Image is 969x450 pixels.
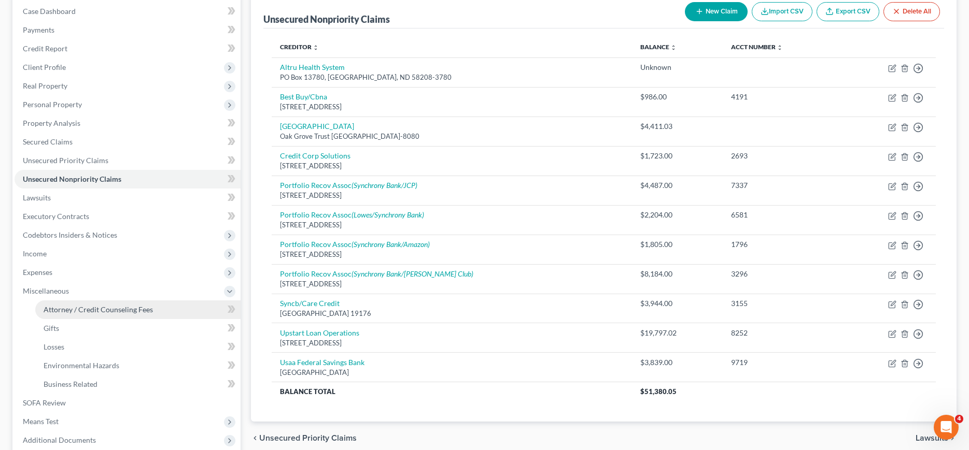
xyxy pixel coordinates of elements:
span: Unsecured Nonpriority Claims [23,175,121,183]
span: Environmental Hazards [44,361,119,370]
span: $51,380.05 [640,387,677,396]
i: unfold_more [313,45,319,51]
span: Attorney / Credit Counseling Fees [44,305,153,314]
th: Balance Total [272,382,631,401]
div: $1,723.00 [640,151,714,161]
iframe: Intercom live chat [934,415,959,440]
div: 3296 [731,269,832,279]
a: Balance unfold_more [640,43,677,51]
i: unfold_more [670,45,677,51]
span: Expenses [23,268,52,277]
i: (Synchrony Bank/[PERSON_NAME] Club) [352,269,473,278]
div: $4,411.03 [640,121,714,132]
a: Case Dashboard [15,2,241,21]
div: [STREET_ADDRESS] [280,338,623,348]
a: SOFA Review [15,394,241,412]
div: Unsecured Nonpriority Claims [263,13,390,25]
div: [STREET_ADDRESS] [280,250,623,259]
a: Portfolio Recov Assoc(Synchrony Bank/Amazon) [280,240,430,249]
div: [STREET_ADDRESS] [280,279,623,289]
a: Environmental Hazards [35,356,241,375]
span: Codebtors Insiders & Notices [23,230,117,239]
span: SOFA Review [23,398,66,407]
span: Payments [23,25,54,34]
i: (Synchrony Bank/JCP) [352,181,417,190]
span: Unsecured Priority Claims [259,434,357,442]
span: Losses [44,342,64,351]
a: Credit Report [15,39,241,58]
span: Gifts [44,324,59,332]
button: Import CSV [752,2,812,21]
button: Delete All [883,2,940,21]
div: Oak Grove Trust [GEOGRAPHIC_DATA]-8080 [280,132,623,141]
div: 3155 [731,298,832,309]
span: Additional Documents [23,436,96,444]
div: [STREET_ADDRESS] [280,161,623,171]
a: Best Buy/Cbna [280,92,327,101]
span: Personal Property [23,100,82,109]
button: chevron_left Unsecured Priority Claims [251,434,357,442]
a: Creditor unfold_more [280,43,319,51]
button: Lawsuits chevron_right [916,434,957,442]
span: Lawsuits [23,193,51,202]
div: $8,184.00 [640,269,714,279]
a: Export CSV [817,2,879,21]
div: 4191 [731,92,832,102]
span: Lawsuits [916,434,948,442]
a: [GEOGRAPHIC_DATA] [280,122,354,130]
div: $4,487.00 [640,180,714,191]
a: Property Analysis [15,114,241,133]
span: Income [23,249,47,258]
div: 7337 [731,180,832,191]
button: New Claim [685,2,748,21]
div: [GEOGRAPHIC_DATA] 19176 [280,309,623,318]
div: 8252 [731,328,832,338]
a: Losses [35,338,241,356]
span: 4 [955,415,963,423]
a: Business Related [35,375,241,394]
a: Unsecured Priority Claims [15,151,241,170]
a: Acct Number unfold_more [731,43,783,51]
a: Altru Health System [280,63,345,71]
span: Means Test [23,417,59,426]
div: $1,805.00 [640,239,714,250]
span: Property Analysis [23,119,80,127]
span: Case Dashboard [23,7,76,16]
div: 2693 [731,151,832,161]
a: Usaa Federal Savings Bank [280,358,364,367]
div: $3,839.00 [640,357,714,368]
div: [GEOGRAPHIC_DATA] [280,368,623,378]
a: Unsecured Nonpriority Claims [15,170,241,188]
div: Unknown [640,62,714,72]
div: $2,204.00 [640,210,714,220]
i: unfold_more [777,45,783,51]
a: Lawsuits [15,188,241,207]
a: Portfolio Recov Assoc(Synchrony Bank/[PERSON_NAME] Club) [280,269,473,278]
div: [STREET_ADDRESS] [280,191,623,200]
span: Miscellaneous [23,286,69,295]
div: [STREET_ADDRESS] [280,102,623,112]
div: 9719 [731,357,832,368]
a: Upstart Loan Operations [280,328,359,337]
i: (Synchrony Bank/Amazon) [352,240,430,249]
a: Portfolio Recov Assoc(Synchrony Bank/JCP) [280,181,417,190]
a: Portfolio Recov Assoc(Lowes/Synchrony Bank) [280,210,424,219]
a: Attorney / Credit Counseling Fees [35,300,241,319]
a: Executory Contracts [15,207,241,226]
span: Real Property [23,81,67,90]
span: Secured Claims [23,137,73,146]
a: Secured Claims [15,133,241,151]
div: [STREET_ADDRESS] [280,220,623,230]
span: Executory Contracts [23,212,89,221]
span: Client Profile [23,63,66,71]
span: Unsecured Priority Claims [23,156,108,165]
i: (Lowes/Synchrony Bank) [352,210,424,219]
div: $19,797.02 [640,328,714,338]
div: PO Box 13780, [GEOGRAPHIC_DATA], ND 58208-3780 [280,72,623,82]
i: chevron_left [251,434,259,442]
div: $986.00 [640,92,714,102]
div: $3,944.00 [640,298,714,309]
div: 1796 [731,239,832,250]
a: Payments [15,21,241,39]
a: Syncb/Care Credit [280,299,340,308]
